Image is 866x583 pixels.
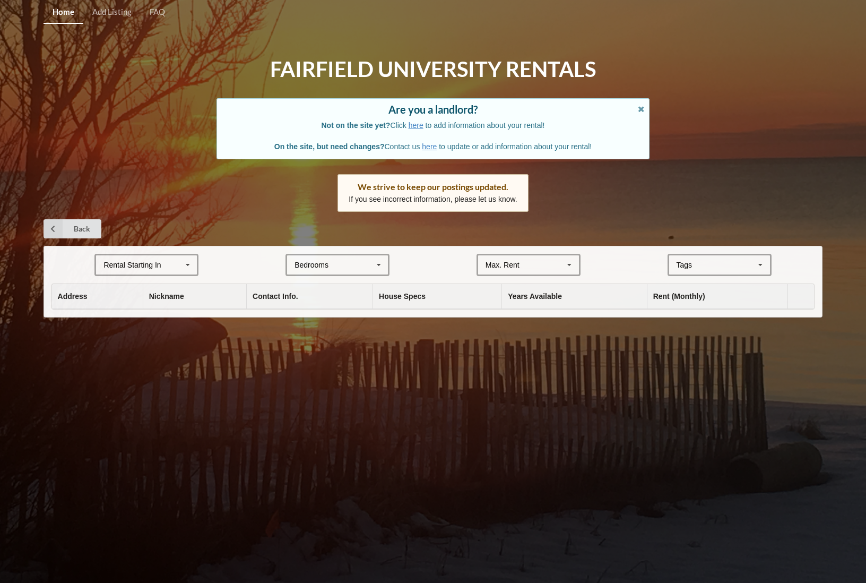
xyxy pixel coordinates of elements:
div: Are you a landlord? [228,104,638,115]
th: Rent (Monthly) [647,284,787,309]
a: Home [44,1,83,24]
div: Tags [674,259,708,271]
th: Address [52,284,143,309]
a: Add Listing [83,1,141,24]
a: FAQ [141,1,174,24]
a: Back [44,219,101,238]
div: Max. Rent [486,261,519,269]
a: here [422,142,437,151]
span: Click to add information about your rental! [322,121,545,130]
p: If you see incorrect information, please let us know. [349,194,517,204]
th: Contact Info. [246,284,373,309]
div: We strive to keep our postings updated. [349,182,517,192]
span: Contact us to update or add information about your rental! [274,142,592,151]
th: Years Available [501,284,646,309]
th: Nickname [143,284,246,309]
div: Bedrooms [295,261,328,269]
b: Not on the site yet? [322,121,391,130]
h1: Fairfield University Rentals [270,56,596,83]
th: House Specs [373,284,501,309]
div: Rental Starting In [103,261,161,269]
b: On the site, but need changes? [274,142,385,151]
a: here [409,121,423,130]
